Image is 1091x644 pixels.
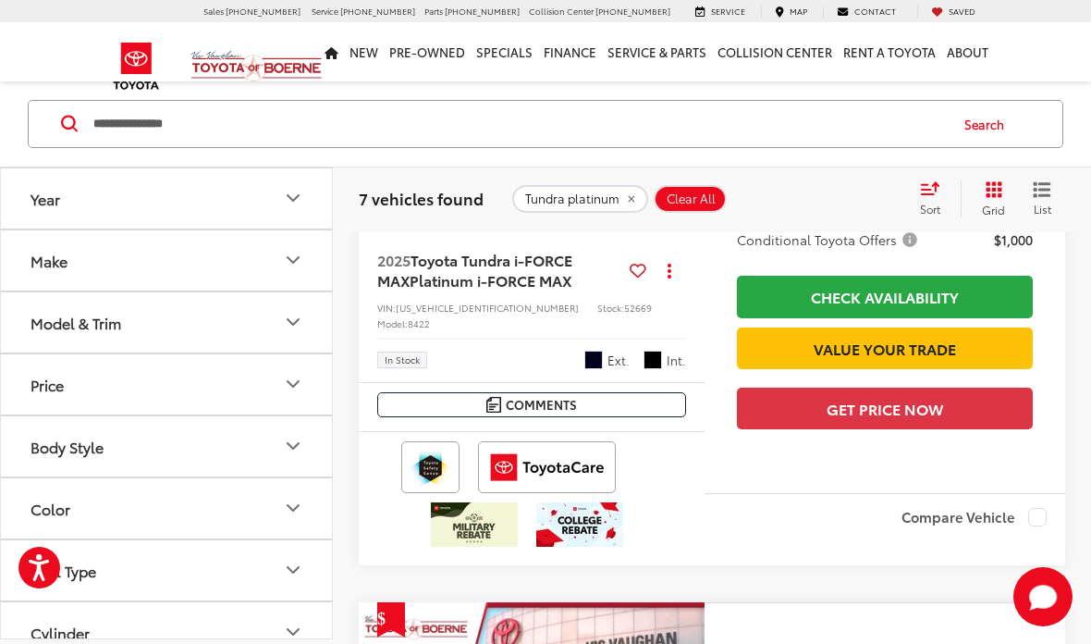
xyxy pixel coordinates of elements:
[282,187,304,209] div: Year
[668,263,671,278] span: dropdown dots
[408,316,430,330] span: 8422
[31,252,67,269] div: Make
[31,376,64,393] div: Price
[525,192,619,206] span: Tundra platinum
[31,500,70,517] div: Color
[920,201,940,217] span: Sort
[282,311,304,333] div: Model & Trim
[624,301,652,315] span: 52669
[911,180,961,217] button: Select sort value
[92,102,947,146] input: Search by Make, Model, or Keyword
[431,502,518,547] img: /static/brand-toyota/National_Assets/toyota-military-rebate.jpeg?height=48
[1,230,334,291] button: MakeMake
[597,301,624,315] span: Stock:
[31,562,96,579] div: Fuel Type
[947,101,1031,147] button: Search
[917,6,989,18] a: My Saved Vehicles
[1,478,334,539] button: ColorColor
[31,314,121,331] div: Model & Trim
[1,416,334,477] button: Body StyleBody Style
[737,230,924,249] button: Conditional Toyota Offers
[102,36,171,96] img: Toyota
[340,5,415,17] span: [PHONE_NUMBER]
[377,301,396,315] span: VIN:
[377,249,411,270] span: 2025
[737,388,1033,429] button: Get Price Now
[712,22,838,81] a: Collision Center
[737,328,1033,369] a: Value Your Trade
[654,185,727,213] button: Clear All
[377,250,622,291] a: 2025Toyota Tundra i-FORCE MAXPlatinum i-FORCE MAX
[644,351,662,369] span: Black Leather-Trimmed
[994,230,1033,249] span: $1,000
[536,502,623,547] img: /static/brand-toyota/National_Assets/toyota-college-grad.jpeg?height=48
[31,438,104,455] div: Body Style
[584,351,603,369] span: Midnight Black Metallic
[512,185,648,213] button: remove Tundra%20platinum
[901,508,1047,526] label: Compare Vehicle
[486,397,501,413] img: Comments
[823,6,910,18] a: Contact
[737,276,1033,317] a: Check Availability
[377,316,408,330] span: Model:
[203,5,224,17] span: Sales
[529,5,594,17] span: Collision Center
[31,624,90,641] div: Cylinder
[1,292,334,353] button: Model & TrimModel & Trim
[445,5,520,17] span: [PHONE_NUMBER]
[282,435,304,457] div: Body Style
[1019,180,1065,217] button: List View
[1,540,334,601] button: Fuel TypeFuel Type
[482,445,612,489] img: ToyotaCare Vic Vaughan Toyota of Boerne Boerne TX
[410,269,571,291] span: Platinum i-FORCE MAX
[681,6,759,18] a: Service
[377,392,686,417] button: Comments
[854,5,896,17] span: Contact
[226,5,300,17] span: [PHONE_NUMBER]
[385,355,420,365] span: In Stock
[319,22,344,81] a: Home
[667,192,716,206] span: Clear All
[312,5,338,17] span: Service
[941,22,994,81] a: About
[838,22,941,81] a: Rent a Toyota
[396,301,579,315] span: [US_VEHICLE_IDENTIFICATION_NUMBER]
[31,190,60,207] div: Year
[282,249,304,271] div: Make
[471,22,538,81] a: Specials
[1013,567,1073,626] button: Toggle Chat Window
[384,22,471,81] a: Pre-Owned
[1033,201,1051,217] span: List
[282,621,304,643] div: Cylinder
[405,445,456,489] img: Toyota Safety Sense Vic Vaughan Toyota of Boerne Boerne TX
[761,6,821,18] a: Map
[595,5,670,17] span: [PHONE_NUMBER]
[961,180,1019,217] button: Grid View
[667,352,686,369] span: Int.
[506,396,577,414] span: Comments
[282,373,304,395] div: Price
[344,22,384,81] a: New
[1,168,334,229] button: YearYear
[949,5,975,17] span: Saved
[737,230,921,249] span: Conditional Toyota Offers
[282,497,304,519] div: Color
[377,249,572,291] span: Toyota Tundra i-FORCE MAX
[190,50,323,82] img: Vic Vaughan Toyota of Boerne
[602,22,712,81] a: Service & Parts: Opens in a new tab
[359,187,484,209] span: 7 vehicles found
[607,352,630,369] span: Ext.
[790,5,807,17] span: Map
[711,5,745,17] span: Service
[654,254,686,287] button: Actions
[982,202,1005,217] span: Grid
[538,22,602,81] a: Finance
[377,602,405,638] span: Get Price Drop Alert
[424,5,443,17] span: Parts
[1,354,334,415] button: PricePrice
[282,559,304,581] div: Fuel Type
[1013,567,1073,626] svg: Start Chat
